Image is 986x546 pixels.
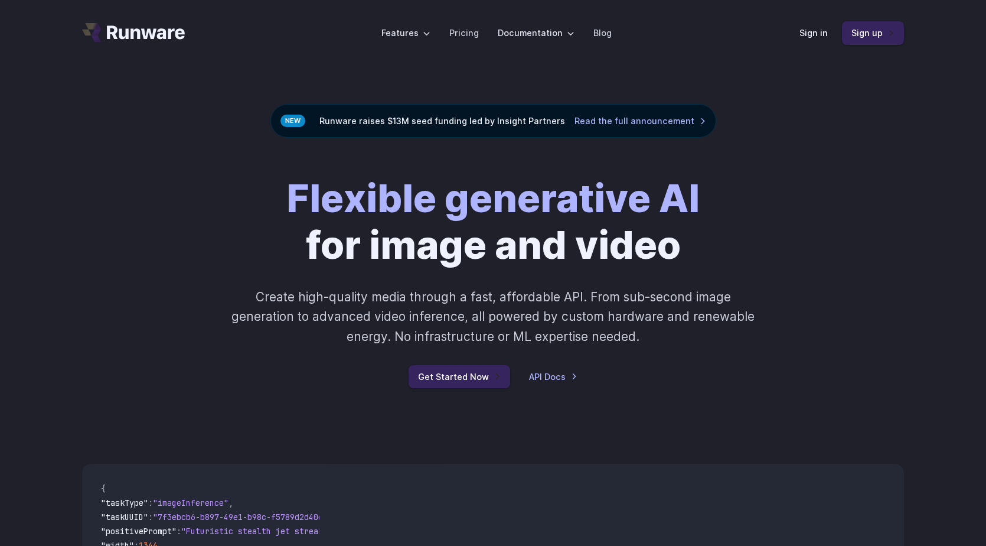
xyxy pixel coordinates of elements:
[381,26,430,40] label: Features
[270,104,716,138] div: Runware raises $13M seed funding led by Insight Partners
[82,23,185,42] a: Go to /
[574,114,706,128] a: Read the full announcement
[101,512,148,522] span: "taskUUID"
[153,512,332,522] span: "7f3ebcb6-b897-49e1-b98c-f5789d2d40d7"
[148,498,153,508] span: :
[101,483,106,494] span: {
[498,26,574,40] label: Documentation
[286,175,700,222] strong: Flexible generative AI
[177,526,181,537] span: :
[799,26,828,40] a: Sign in
[153,498,228,508] span: "imageInference"
[181,526,611,537] span: "Futuristic stealth jet streaking through a neon-lit cityscape with glowing purple exhaust"
[449,26,479,40] a: Pricing
[286,175,700,268] h1: for image and video
[230,287,756,346] p: Create high-quality media through a fast, affordable API. From sub-second image generation to adv...
[529,370,577,383] a: API Docs
[228,498,233,508] span: ,
[101,526,177,537] span: "positivePrompt"
[148,512,153,522] span: :
[842,21,904,44] a: Sign up
[593,26,612,40] a: Blog
[409,365,510,388] a: Get Started Now
[101,498,148,508] span: "taskType"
